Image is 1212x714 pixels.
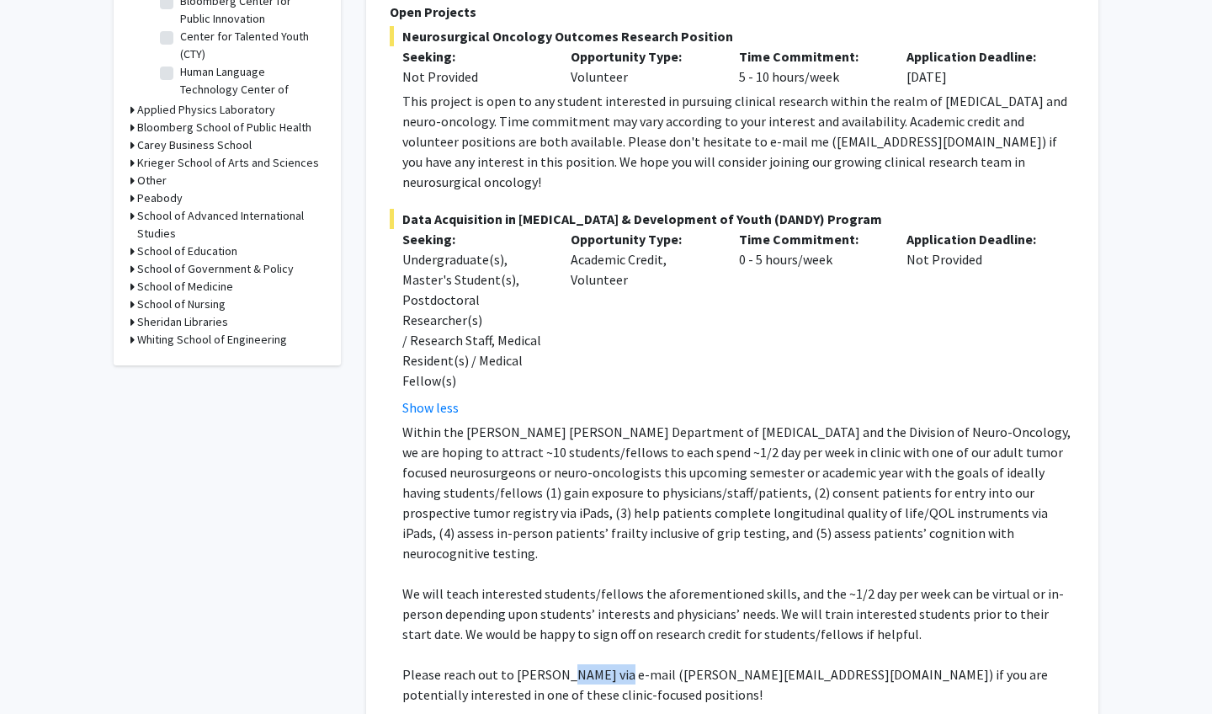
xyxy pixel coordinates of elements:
[402,249,545,391] div: Undergraduate(s), Master's Student(s), Postdoctoral Researcher(s) / Research Staff, Medical Resid...
[739,46,882,67] p: Time Commitment:
[137,136,252,154] h3: Carey Business School
[13,638,72,701] iframe: Chat
[402,229,545,249] p: Seeking:
[894,46,1062,87] div: [DATE]
[390,26,1075,46] span: Neurosurgical Oncology Outcomes Research Position
[906,229,1050,249] p: Application Deadline:
[137,242,237,260] h3: School of Education
[402,664,1075,705] p: Please reach out to [PERSON_NAME] via e-mail ([PERSON_NAME][EMAIL_ADDRESS][DOMAIN_NAME]) if you a...
[390,2,1075,22] p: Open Projects
[137,101,275,119] h3: Applied Physics Laboratory
[571,46,714,67] p: Opportunity Type:
[906,46,1050,67] p: Application Deadline:
[137,331,287,349] h3: Whiting School of Engineering
[402,422,1075,563] p: Within the [PERSON_NAME] [PERSON_NAME] Department of [MEDICAL_DATA] and the Division of Neuro-Onc...
[137,172,167,189] h3: Other
[137,278,233,296] h3: School of Medicine
[894,229,1062,418] div: Not Provided
[137,296,226,313] h3: School of Nursing
[137,189,183,207] h3: Peabody
[180,28,320,63] label: Center for Talented Youth (CTY)
[402,46,545,67] p: Seeking:
[402,397,459,418] button: Show less
[726,229,895,418] div: 0 - 5 hours/week
[402,67,545,87] div: Not Provided
[137,260,294,278] h3: School of Government & Policy
[137,313,228,331] h3: Sheridan Libraries
[558,46,726,87] div: Volunteer
[402,91,1075,192] div: This project is open to any student interested in pursuing clinical research within the realm of ...
[571,229,714,249] p: Opportunity Type:
[180,63,320,116] label: Human Language Technology Center of Excellence (HLTCOE)
[726,46,895,87] div: 5 - 10 hours/week
[137,154,319,172] h3: Krieger School of Arts and Sciences
[558,229,726,418] div: Academic Credit, Volunteer
[402,583,1075,644] p: We will teach interested students/fellows the aforementioned skills, and the ~1/2 day per week ca...
[390,209,1075,229] span: Data Acquisition in [MEDICAL_DATA] & Development of Youth (DANDY) Program
[137,119,311,136] h3: Bloomberg School of Public Health
[137,207,324,242] h3: School of Advanced International Studies
[739,229,882,249] p: Time Commitment:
